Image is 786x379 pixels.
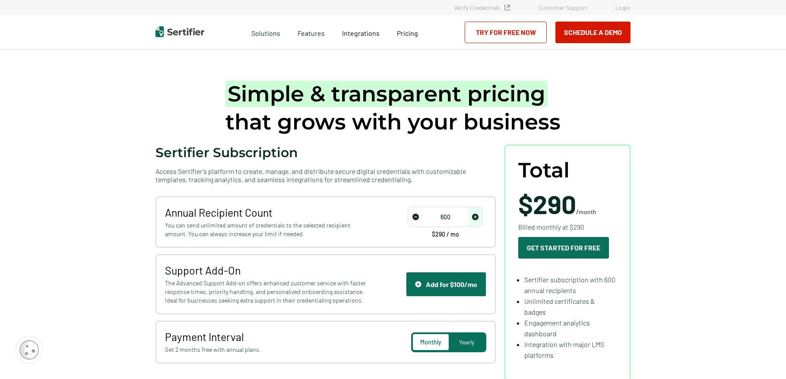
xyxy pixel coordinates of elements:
[468,208,482,226] span: increase number
[524,275,615,294] span: Sertifier subscription with 600 annual recipients
[155,167,496,183] span: Access Sertifier’s platform to create, manage, and distribute secure digital credentials with cus...
[524,319,590,338] span: Engagement analytics dashboard
[165,221,368,238] span: You can send unlimited amount of credentials to the selected recipient amount. You can always inc...
[518,188,576,219] span: $290
[225,80,561,136] h1: that grows with your business
[465,22,547,43] a: Try for Free Now
[342,27,380,38] a: Integrations
[155,26,204,37] img: Sertifier | Digital Credentialing Platform
[454,4,510,11] a: Verify Credentials
[504,5,510,10] img: Verified
[251,27,280,38] span: Solutions
[615,4,631,11] a: Login
[579,208,596,215] span: month
[342,29,380,37] span: Integrations
[412,214,419,220] img: Decrease Icon
[518,191,596,217] span: /
[518,221,584,232] span: Billed monthly at $290
[155,145,298,161] span: Sertifier Subscription
[420,338,441,346] span: Monthly
[472,214,479,220] img: Increase Icon
[225,81,548,107] span: Simple & transparent pricing
[415,280,477,288] div: Add for $100/mo
[406,272,486,297] button: Support IconAdd for $100/mo
[397,27,418,38] a: Pricing
[524,297,595,316] span: Unlimited certificates & badges
[518,158,570,182] span: Total
[555,22,631,43] button: Schedule a Demo
[518,237,609,259] button: Get Started For Free
[19,340,39,360] img: Cookie Popup Icon
[409,208,422,226] span: decrease number
[298,27,325,38] span: Features
[165,206,368,219] span: Annual Recipient Count
[538,4,587,11] a: Customer Support
[524,340,604,359] span: Integration with major LMS platforms
[743,338,786,379] iframe: Chat Widget
[432,231,459,237] span: $290 / mo
[165,279,368,305] span: The Advanced Support Add-on offers enhanced customer service with faster response times, priority...
[459,338,474,346] span: Yearly
[165,345,368,354] span: Get 2 months free with annual plans.
[165,264,368,277] span: Support Add-On
[397,29,418,37] span: Pricing
[415,281,422,287] img: Support Icon
[165,330,368,343] span: Payment Interval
